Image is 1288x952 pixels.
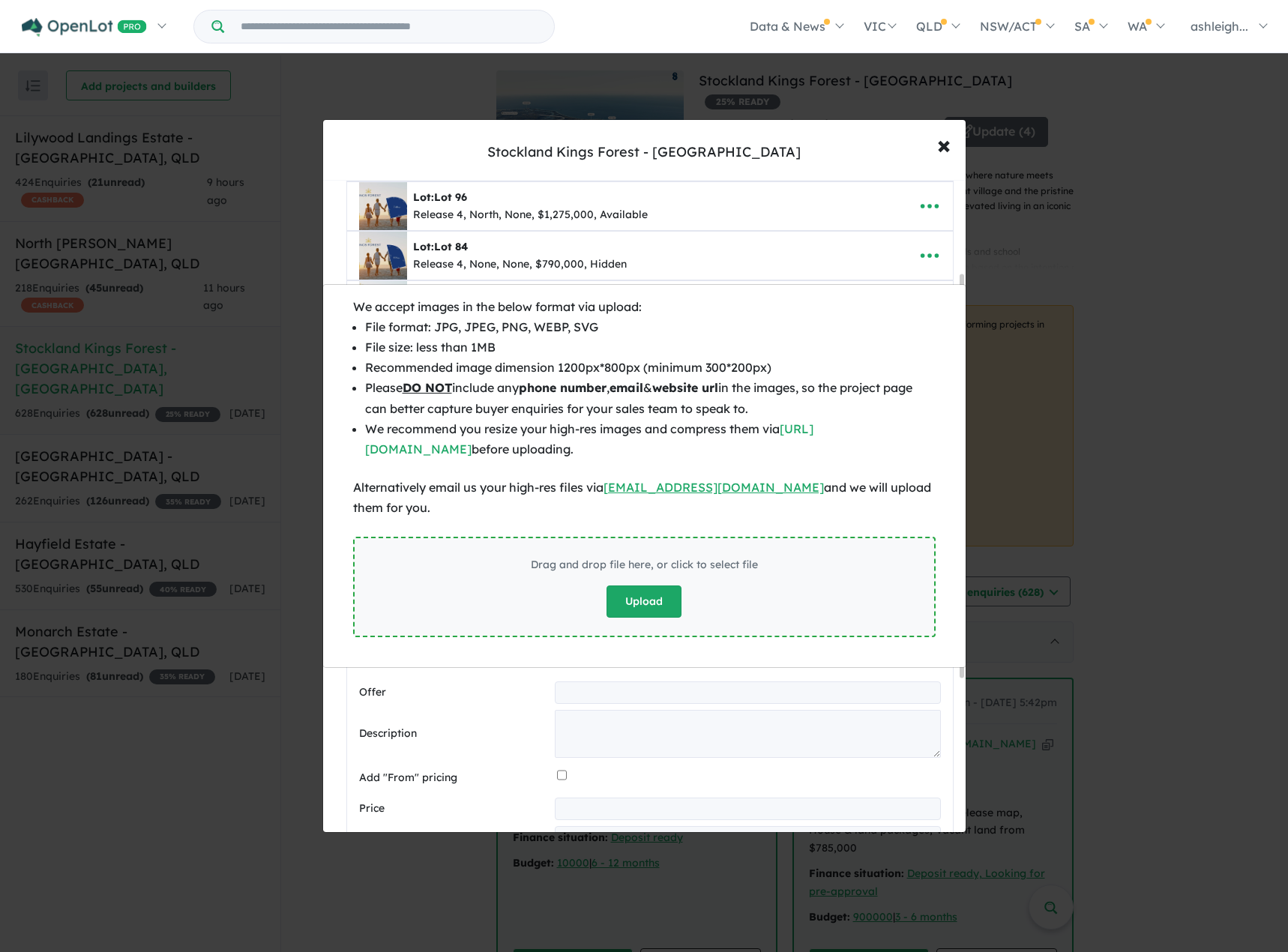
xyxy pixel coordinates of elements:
div: Drag and drop file here, or click to select file [531,556,758,574]
b: email [610,380,643,395]
b: website url [652,380,718,395]
li: File format: JPG, JPEG, PNG, WEBP, SVG [365,317,936,337]
li: File size: less than 1MB [365,337,936,358]
div: Alternatively email us your high-res files via and we will upload them for you. [353,477,936,518]
a: [URL][DOMAIN_NAME] [365,421,813,457]
span: ashleigh... [1191,19,1248,34]
b: phone number [519,380,607,395]
button: Upload [607,585,681,618]
input: Try estate name, suburb, builder or developer [227,10,551,43]
img: Openlot PRO Logo White [22,18,147,37]
a: [EMAIL_ADDRESS][DOMAIN_NAME] [604,480,824,495]
li: Recommended image dimension 1200px*800px (minimum 300*200px) [365,358,936,378]
u: DO NOT [403,380,452,395]
li: We recommend you resize your high-res images and compress them via before uploading. [365,419,936,460]
div: We accept images in the below format via upload: [353,297,936,317]
li: Please include any , & in the images, so the project page can better capture buyer enquiries for ... [365,378,936,418]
